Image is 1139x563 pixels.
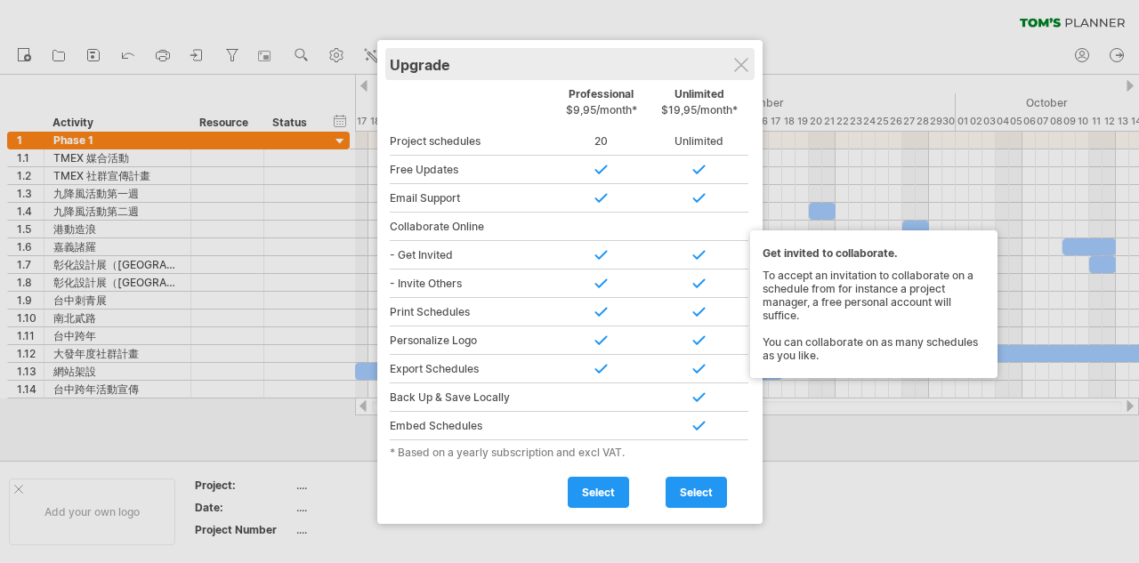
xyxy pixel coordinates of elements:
[568,477,629,508] a: select
[582,486,615,499] span: select
[390,383,553,412] div: Back Up & Save Locally
[566,103,637,117] span: $9,95/month*
[390,355,553,383] div: Export Schedules
[390,156,553,184] div: Free Updates
[390,412,553,440] div: Embed Schedules
[390,48,750,80] div: Upgrade
[390,213,553,241] div: Collaborate Online
[390,269,553,298] div: - Invite Others
[763,246,985,362] div: To accept an invitation to collaborate on a schedule from for instance a project manager, a free ...
[661,103,738,117] span: $19,95/month*
[763,246,985,260] div: Get invited to collaborate.
[650,127,748,156] div: Unlimited
[390,127,553,156] div: Project schedules
[390,298,553,326] div: Print Schedules
[680,486,713,499] span: select
[390,184,553,213] div: Email Support
[666,477,727,508] a: select
[390,241,553,269] div: - Get Invited
[553,87,650,125] div: Professional
[390,326,553,355] div: Personalize Logo
[390,446,750,459] div: * Based on a yearly subscription and excl VAT.
[553,127,650,156] div: 20
[650,87,748,125] div: Unlimited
